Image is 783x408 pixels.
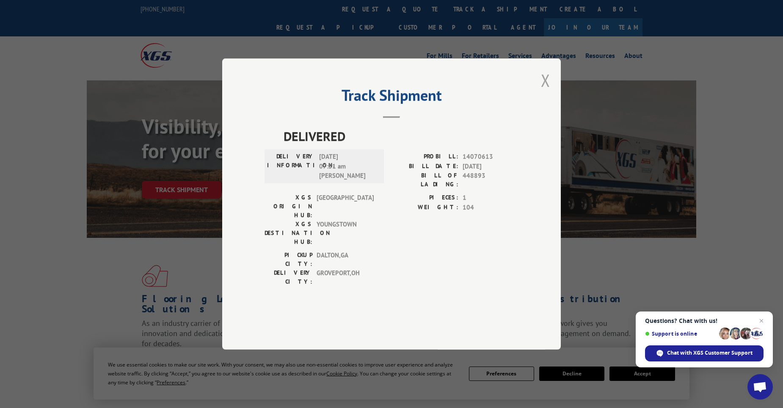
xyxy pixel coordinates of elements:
[667,349,753,357] span: Chat with XGS Customer Support
[317,220,374,246] span: YOUNGSTOWN
[391,171,458,189] label: BILL OF LADING:
[463,193,518,203] span: 1
[265,268,312,286] label: DELIVERY CITY:
[463,203,518,212] span: 104
[541,69,550,91] button: Close modal
[645,331,716,337] span: Support is online
[645,317,764,324] span: Questions? Chat with us!
[265,251,312,268] label: PICKUP CITY:
[317,268,374,286] span: GROVEPORT , OH
[267,152,315,181] label: DELIVERY INFORMATION:
[265,193,312,220] label: XGS ORIGIN HUB:
[463,152,518,162] span: 14070613
[391,203,458,212] label: WEIGHT:
[463,162,518,171] span: [DATE]
[747,374,773,400] div: Open chat
[391,152,458,162] label: PROBILL:
[391,193,458,203] label: PIECES:
[319,152,376,181] span: [DATE] 07:51 am [PERSON_NAME]
[317,193,374,220] span: [GEOGRAPHIC_DATA]
[463,171,518,189] span: 448893
[317,251,374,268] span: DALTON , GA
[391,162,458,171] label: BILL DATE:
[284,127,518,146] span: DELIVERED
[265,220,312,246] label: XGS DESTINATION HUB:
[265,89,518,105] h2: Track Shipment
[645,345,764,361] div: Chat with XGS Customer Support
[756,316,766,326] span: Close chat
